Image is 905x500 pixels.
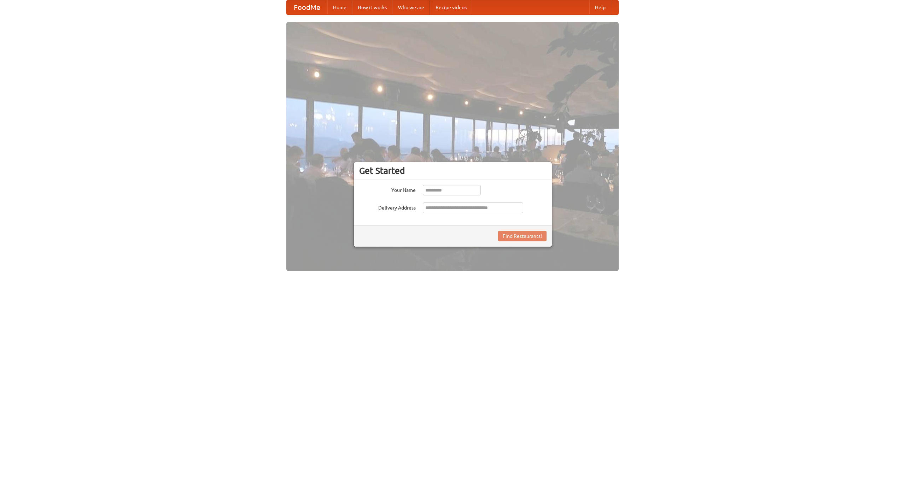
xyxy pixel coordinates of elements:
h3: Get Started [359,165,547,176]
a: FoodMe [287,0,327,14]
label: Delivery Address [359,202,416,211]
a: Help [589,0,611,14]
button: Find Restaurants! [498,231,547,241]
label: Your Name [359,185,416,194]
a: How it works [352,0,392,14]
a: Who we are [392,0,430,14]
a: Recipe videos [430,0,472,14]
a: Home [327,0,352,14]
